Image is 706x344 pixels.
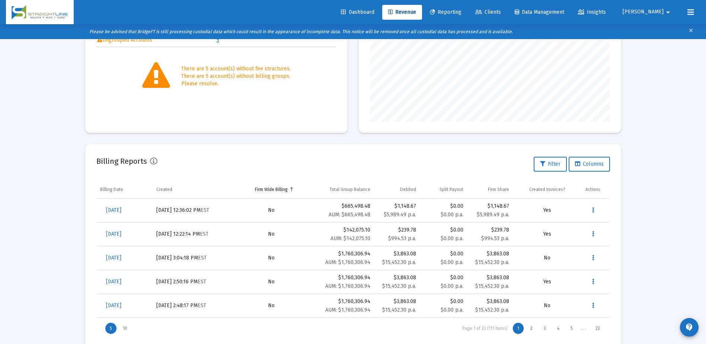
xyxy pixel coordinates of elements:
[685,323,694,332] mat-icon: contact_support
[335,5,380,20] a: Dashboard
[475,307,509,313] small: $15,452.30 p.a.
[100,227,127,242] a: [DATE]
[309,274,370,290] div: $1,760,306.94
[89,29,513,34] i: Please be advised that BridgeFT is still processing custodial data which could result in the appe...
[382,307,416,313] small: $15,452.30 p.a.
[382,5,422,20] a: Revenue
[100,298,127,313] a: [DATE]
[374,181,420,198] td: Column Debited
[241,278,301,286] div: No
[241,207,301,214] div: No
[513,323,524,334] div: Page 1
[517,254,578,262] div: No
[424,274,463,290] div: $0.00
[481,235,509,242] small: $994.53 p.a.
[255,187,288,192] div: Firm Wide Billing
[529,187,565,192] div: Created Invoices?
[325,283,370,289] small: AUM: $1,760,306.94
[100,251,127,265] a: [DATE]
[378,203,416,210] div: $1,148.67
[156,207,234,214] div: [DATE] 12:36:02 PM
[106,302,121,309] span: [DATE]
[341,9,374,15] span: Dashboard
[578,9,606,15] span: Insights
[471,226,509,234] div: $239.78
[382,283,416,289] small: $15,452.30 p.a.
[517,230,578,238] div: Yes
[575,161,604,167] span: Columns
[153,181,237,198] td: Column Created
[540,161,560,167] span: Filter
[553,323,564,334] div: Page 4
[106,231,121,237] span: [DATE]
[217,37,219,43] a: 5
[200,231,208,237] small: EST
[309,250,370,266] div: $1,760,306.94
[96,318,610,339] div: Page Navigation
[118,323,132,334] div: Display 10 items on page
[526,323,537,334] div: Page 2
[181,65,291,73] div: There are 5 account(s) without fee structures.
[309,298,370,314] div: $1,760,306.94
[156,278,234,286] div: [DATE] 2:50:16 PM
[664,5,673,20] mat-icon: arrow_drop_down
[441,283,463,289] small: $0.00 p.a.
[517,278,578,286] div: Yes
[106,278,121,285] span: [DATE]
[106,207,121,213] span: [DATE]
[441,235,463,242] small: $0.00 p.a.
[237,181,305,198] td: Column Firm Wide Billing
[441,259,463,265] small: $0.00 p.a.
[96,181,153,198] td: Column Billing Date
[430,9,461,15] span: Reporting
[582,181,610,198] td: Column Actions
[424,250,463,266] div: $0.00
[378,250,416,258] div: $3,863.08
[471,250,509,258] div: $3,863.08
[106,255,121,261] span: [DATE]
[96,181,610,339] div: Data grid
[198,278,206,285] small: EST
[378,274,416,281] div: $3,863.08
[388,9,416,15] span: Revenue
[688,26,694,37] mat-icon: clear
[329,211,370,218] small: AUM: $665,498.48
[471,298,509,305] div: $3,863.08
[241,254,301,262] div: No
[241,230,301,238] div: No
[471,203,509,210] div: $1,148.67
[100,203,127,218] a: [DATE]
[534,157,567,172] button: Filter
[181,80,291,87] div: Please resolve.
[572,5,612,20] a: Insights
[384,211,416,218] small: $5,989.49 p.a.
[201,207,209,213] small: EST
[591,323,604,334] div: Page 23
[467,181,513,198] td: Column Firm Share
[329,187,370,192] div: Total Group Balance
[105,323,116,334] div: Display 5 items on page
[509,5,570,20] a: Data Management
[539,323,550,334] div: Page 3
[305,181,374,198] td: Column Total Group Balance
[477,211,509,218] small: $5,989.49 p.a.
[424,226,463,242] div: $0.00
[400,187,416,192] div: Debited
[156,187,172,192] div: Created
[97,35,216,46] td: Ungrouped Accounts
[424,5,467,20] a: Reporting
[198,255,207,261] small: EST
[614,4,681,19] button: [PERSON_NAME]
[420,181,467,198] td: Column Split Payout
[330,235,370,242] small: AUM: $142,075.10
[96,155,147,167] h2: Billing Reports
[100,274,127,289] a: [DATE]
[309,226,370,242] div: $142,075.10
[569,157,610,172] button: Columns
[12,5,68,20] img: Dashboard
[475,9,501,15] span: Clients
[325,259,370,265] small: AUM: $1,760,306.94
[382,259,416,265] small: $15,452.30 p.a.
[100,187,123,192] div: Billing Date
[441,211,463,218] small: $0.00 p.a.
